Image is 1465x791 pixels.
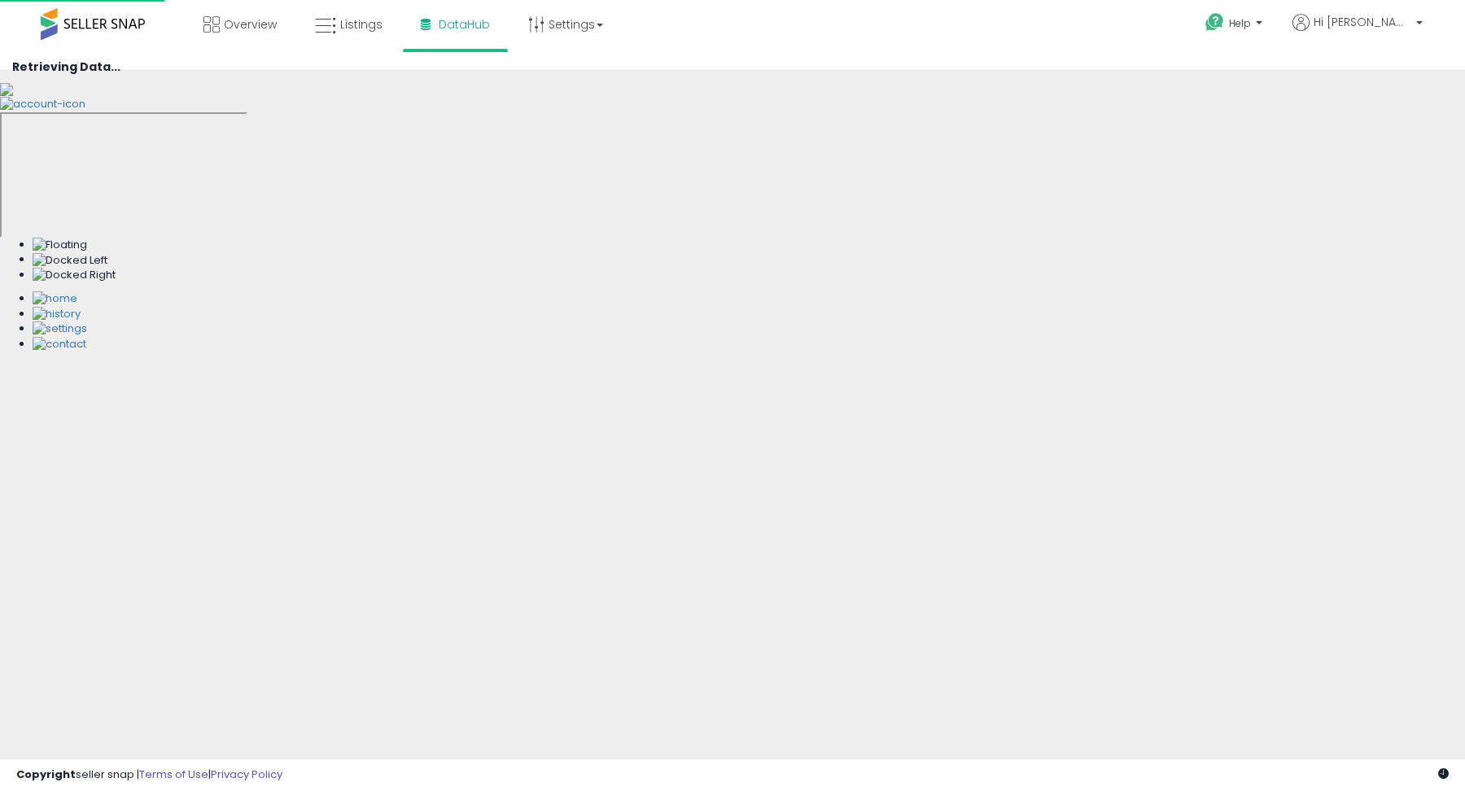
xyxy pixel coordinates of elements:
h4: Retrieving Data... [12,61,1453,73]
img: Contact [33,337,86,352]
span: Overview [224,16,277,33]
img: Floating [33,238,87,253]
span: Listings [340,16,383,33]
i: Get Help [1205,12,1225,33]
img: Home [33,291,77,307]
span: Hi [PERSON_NAME] [1314,14,1411,30]
img: Docked Right [33,268,116,283]
img: History [33,307,81,322]
img: Docked Left [33,253,107,269]
span: Help [1229,16,1251,30]
span: DataHub [439,16,490,33]
img: Settings [33,321,87,337]
a: Hi [PERSON_NAME] [1292,14,1423,50]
